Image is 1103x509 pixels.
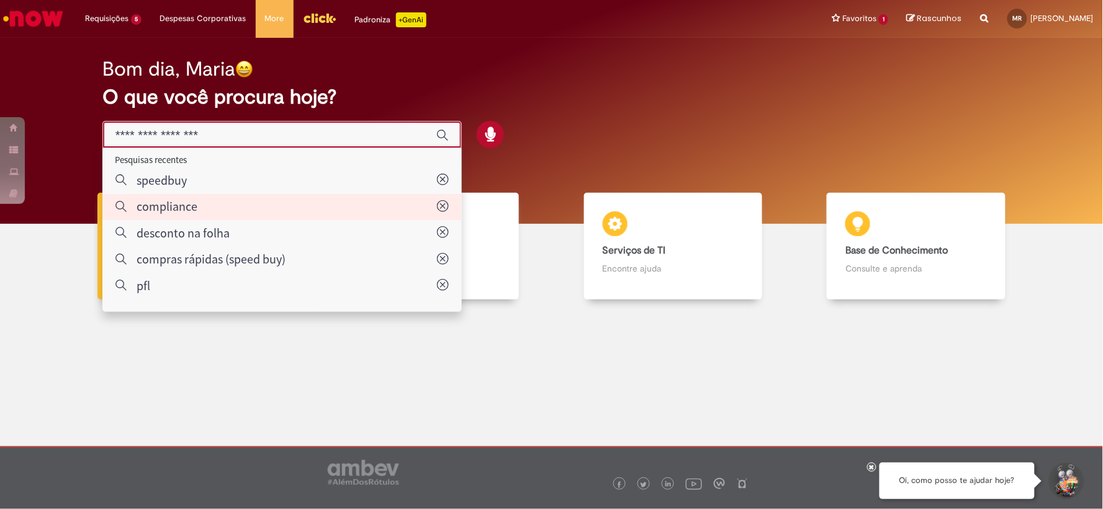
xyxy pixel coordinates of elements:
span: Requisições [85,12,128,25]
p: +GenAi [396,12,426,27]
span: [PERSON_NAME] [1031,13,1094,24]
span: Rascunhos [917,12,962,24]
div: Oi, como posso te ajudar hoje? [880,463,1035,499]
span: Favoritos [842,12,876,25]
img: logo_footer_ambev_rotulo_gray.png [328,460,399,485]
img: logo_footer_youtube.png [686,476,702,492]
p: Consulte e aprenda [845,262,986,275]
img: logo_footer_twitter.png [641,482,647,488]
a: Base de Conhecimento Consulte e aprenda [795,193,1038,300]
span: 1 [879,14,888,25]
div: Padroniza [355,12,426,27]
b: Base de Conhecimento [845,244,948,257]
img: click_logo_yellow_360x200.png [303,9,336,27]
button: Iniciar Conversa de Suporte [1047,463,1084,500]
h2: O que você procura hoje? [102,86,1001,108]
span: Despesas Corporativas [160,12,246,25]
a: Serviços de TI Encontre ajuda [552,193,795,300]
h2: Bom dia, Maria [102,58,235,80]
span: 5 [131,14,142,25]
span: More [265,12,284,25]
a: Rascunhos [907,13,962,25]
span: MR [1013,14,1022,22]
img: logo_footer_workplace.png [714,478,725,489]
img: logo_footer_naosei.png [737,478,748,489]
a: Tirar dúvidas Tirar dúvidas com Lupi Assist e Gen Ai [65,193,308,300]
p: Encontre ajuda [603,262,744,275]
img: logo_footer_linkedin.png [665,481,672,489]
img: logo_footer_facebook.png [616,482,623,488]
img: happy-face.png [235,60,253,78]
b: Serviços de TI [603,244,666,257]
img: ServiceNow [1,6,65,31]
